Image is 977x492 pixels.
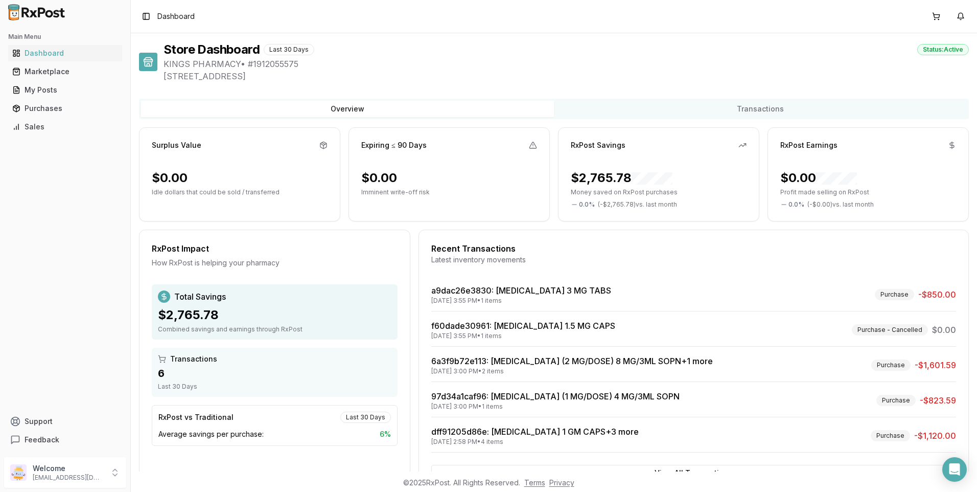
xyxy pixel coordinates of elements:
button: Dashboard [4,45,126,61]
span: Transactions [170,354,217,364]
div: Expiring ≤ 90 Days [361,140,427,150]
div: Purchase [871,360,911,371]
div: My Posts [12,85,118,95]
a: f60dade30961: [MEDICAL_DATA] 1.5 MG CAPS [431,321,615,331]
div: Surplus Value [152,140,201,150]
span: -$850.00 [918,288,956,301]
div: [DATE] 3:55 PM • 1 items [431,297,611,305]
h2: Main Menu [8,33,122,41]
div: $2,765.78 [158,307,391,323]
div: Purchase - Cancelled [852,324,928,336]
p: Profit made selling on RxPost [780,188,956,196]
nav: breadcrumb [157,11,195,21]
a: Privacy [549,478,574,487]
a: Purchases [8,99,122,118]
a: Marketplace [8,62,122,81]
p: Idle dollars that could be sold / transferred [152,188,328,196]
button: View All Transactions [431,465,956,481]
a: a9dac26e3830: [MEDICAL_DATA] 3 MG TABS [431,285,611,296]
h1: Store Dashboard [164,41,260,58]
button: My Posts [4,82,126,98]
div: Open Intercom Messenger [942,457,967,482]
span: -$823.59 [920,394,956,407]
div: Last 30 Days [264,44,314,55]
button: Feedback [4,431,126,449]
span: Average savings per purchase: [158,429,264,439]
div: RxPost Impact [152,242,398,255]
div: Recent Transactions [431,242,956,255]
button: Sales [4,119,126,135]
div: Latest inventory movements [431,255,956,265]
button: Purchases [4,100,126,117]
div: Purchases [12,103,118,114]
div: $2,765.78 [571,170,672,186]
img: RxPost Logo [4,4,69,20]
img: User avatar [10,464,27,481]
p: Imminent write-off risk [361,188,537,196]
a: Dashboard [8,44,122,62]
button: Support [4,412,126,431]
div: [DATE] 3:00 PM • 1 items [431,402,680,411]
p: [EMAIL_ADDRESS][DOMAIN_NAME] [33,474,104,482]
div: Marketplace [12,66,118,77]
div: Status: Active [917,44,969,55]
p: Money saved on RxPost purchases [571,188,747,196]
div: RxPost Earnings [780,140,838,150]
div: Purchase [875,289,914,300]
span: 6 % [380,429,391,439]
div: [DATE] 3:55 PM • 1 items [431,332,615,340]
div: Dashboard [12,48,118,58]
span: 0.0 % [788,200,804,209]
span: 0.0 % [579,200,595,209]
button: Overview [141,101,554,117]
a: dff91205d86e: [MEDICAL_DATA] 1 GM CAPS+3 more [431,427,639,437]
a: 6a3f9b72e113: [MEDICAL_DATA] (2 MG/DOSE) 8 MG/3ML SOPN+1 more [431,356,713,366]
a: 97d34a1caf96: [MEDICAL_DATA] (1 MG/DOSE) 4 MG/3ML SOPN [431,391,680,401]
div: $0.00 [780,170,857,186]
span: $0.00 [932,324,956,336]
a: Terms [524,478,545,487]
span: Dashboard [157,11,195,21]
p: Welcome [33,463,104,474]
div: RxPost vs Traditional [158,412,234,422]
span: Feedback [25,435,59,445]
span: KINGS PHARMACY • # 1912055575 [164,58,969,70]
div: Purchase [871,430,910,441]
div: Combined savings and earnings through RxPost [158,325,391,333]
span: ( - $2,765.78 ) vs. last month [598,200,677,209]
div: [DATE] 3:00 PM • 2 items [431,367,713,375]
button: Marketplace [4,63,126,80]
div: Last 30 Days [158,383,391,391]
div: Purchase [876,395,916,406]
div: Last 30 Days [340,412,391,423]
a: My Posts [8,81,122,99]
div: [DATE] 2:58 PM • 4 items [431,438,639,446]
a: Sales [8,118,122,136]
span: -$1,601.59 [915,359,956,371]
div: $0.00 [152,170,188,186]
span: [STREET_ADDRESS] [164,70,969,82]
span: -$1,120.00 [914,430,956,442]
div: Sales [12,122,118,132]
div: RxPost Savings [571,140,625,150]
span: ( - $0.00 ) vs. last month [807,200,874,209]
div: $0.00 [361,170,397,186]
div: How RxPost is helping your pharmacy [152,258,398,268]
button: Transactions [554,101,967,117]
div: 6 [158,366,391,381]
span: Total Savings [174,290,226,303]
